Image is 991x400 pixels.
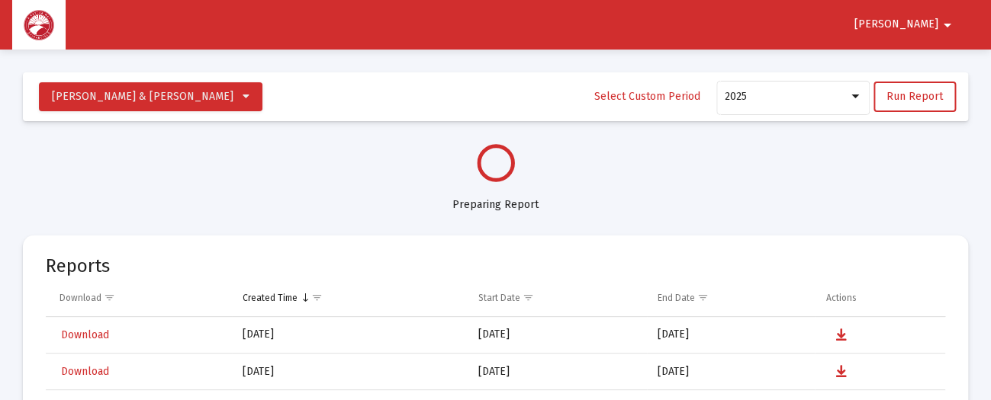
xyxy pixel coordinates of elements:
div: [DATE] [243,364,456,379]
span: Run Report [886,90,943,103]
td: [DATE] [647,354,816,390]
span: Show filter options for column 'End Date' [697,292,709,303]
div: Actions [825,292,856,304]
td: Column End Date [647,280,816,316]
td: Column Created Time [232,280,467,316]
td: Column Start Date [468,280,647,316]
button: Run Report [874,82,956,112]
div: Preparing Report [23,182,968,213]
span: Show filter options for column 'Created Time' [311,292,323,303]
div: Created Time [243,292,298,304]
div: End Date [658,292,695,304]
td: Column Download [46,280,232,316]
div: Download [60,292,101,304]
img: Dashboard [24,10,54,40]
button: [PERSON_NAME] & [PERSON_NAME] [39,82,262,111]
td: [DATE] [468,354,647,390]
span: 2025 [725,90,747,103]
td: [DATE] [647,317,816,354]
div: Start Date [478,292,520,304]
td: Column Actions [815,280,945,316]
span: [PERSON_NAME] & [PERSON_NAME] [52,90,233,103]
td: [DATE] [468,317,647,354]
span: Select Custom Period [594,90,700,103]
button: [PERSON_NAME] [836,9,975,40]
mat-icon: arrow_drop_down [938,10,957,40]
span: Download [61,328,109,341]
mat-card-title: Reports [46,258,110,274]
span: Download [61,365,109,378]
span: Show filter options for column 'Download' [104,292,115,303]
span: [PERSON_NAME] [854,18,938,31]
div: [DATE] [243,327,456,342]
span: Show filter options for column 'Start Date' [523,292,534,303]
